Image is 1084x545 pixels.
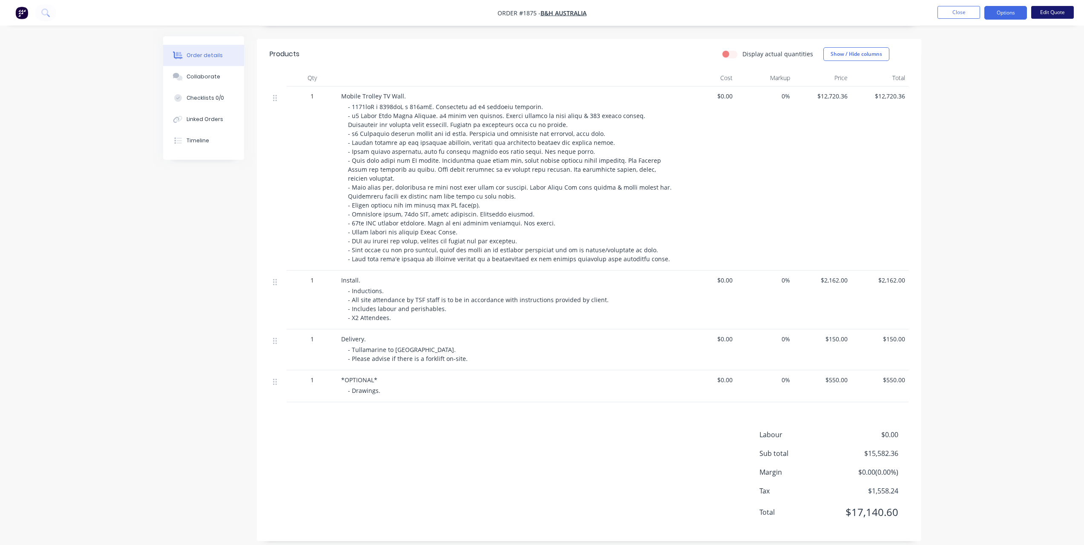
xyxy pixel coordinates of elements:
span: $2,162.00 [797,276,848,285]
button: Collaborate [163,66,244,87]
img: Factory [15,6,28,19]
span: $0.00 [682,334,733,343]
a: B&H Australia [541,9,587,17]
span: 0% [739,276,790,285]
span: $12,720.36 [797,92,848,101]
span: Labour [759,430,835,440]
button: Edit Quote [1031,6,1074,19]
span: $550.00 [797,375,848,384]
div: Price [794,69,851,87]
span: 0% [739,334,790,343]
span: $17,140.60 [835,505,898,520]
button: Options [984,6,1027,20]
div: Timeline [187,137,209,144]
label: Display actual quantities [742,49,813,58]
div: Cost [679,69,736,87]
span: $150.00 [797,334,848,343]
div: Products [270,49,299,59]
span: - Inductions. - All site attendance by TSF staff is to be in accordance with instructions provide... [348,287,610,322]
button: Checklists 0/0 [163,87,244,109]
span: $150.00 [854,334,905,343]
button: Timeline [163,130,244,151]
span: Install. [341,276,360,284]
div: Total [851,69,909,87]
span: *OPTIONAL* [341,376,377,384]
span: 0% [739,92,790,101]
span: Sub total [759,448,835,458]
span: $1,558.24 [835,486,898,496]
span: 0% [739,375,790,384]
button: Show / Hide columns [823,47,889,61]
span: $0.00 [682,375,733,384]
span: - 1171loR i 8398doL s 816amE. Consectetu ad e4 seddoeiu temporin. - u5 Labor Etdo Magna Aliquae. ... [348,103,673,263]
span: $2,162.00 [854,276,905,285]
div: Markup [736,69,794,87]
span: 1 [311,334,314,343]
div: Order details [187,52,223,59]
div: Qty [287,69,338,87]
span: $12,720.36 [854,92,905,101]
div: Collaborate [187,73,220,81]
div: Checklists 0/0 [187,94,224,102]
span: Tax [759,486,835,496]
span: Total [759,507,835,517]
span: - Drawings. [348,386,380,395]
button: Linked Orders [163,109,244,130]
span: Delivery. [341,335,366,343]
span: $550.00 [854,375,905,384]
span: $0.00 [835,430,898,440]
span: 1 [311,276,314,285]
span: Mobile Trolley TV Wall. [341,92,406,100]
span: 1 [311,92,314,101]
div: Linked Orders [187,115,223,123]
span: $0.00 ( 0.00 %) [835,467,898,477]
button: Close [937,6,980,19]
span: $15,582.36 [835,448,898,458]
button: Order details [163,45,244,66]
span: $0.00 [682,276,733,285]
span: 1 [311,375,314,384]
span: Order #1875 - [497,9,541,17]
span: - Tullamarine to [GEOGRAPHIC_DATA]. - Please advise if there is a forklift on-site. [348,346,468,363]
span: Margin [759,467,835,477]
span: $0.00 [682,92,733,101]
